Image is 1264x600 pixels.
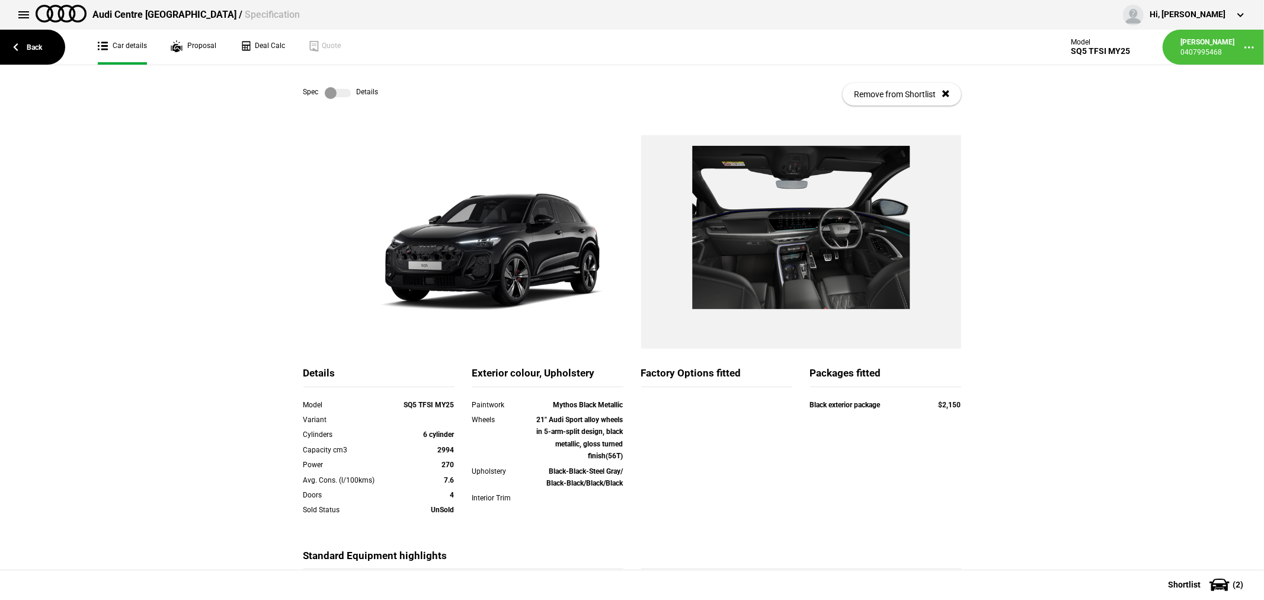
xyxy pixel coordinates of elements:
div: Cylinders [303,429,394,441]
div: Details [303,366,455,387]
span: Shortlist [1168,580,1201,589]
div: Interior Trim [472,492,533,504]
div: Upholstery [472,465,533,477]
strong: Black-Black-Steel Gray/ Black-Black/Black/Black [547,467,623,487]
div: 0407995468 [1180,47,1234,58]
div: Doors [303,489,394,501]
a: Car details [98,30,147,65]
strong: SQ5 TFSI MY25 [404,401,455,409]
strong: Black exterior package [810,401,881,409]
div: Spec Details [303,87,379,99]
span: ( 2 ) [1233,580,1243,589]
div: Packages fitted [810,366,961,387]
div: Hi, [PERSON_NAME] [1150,9,1225,21]
button: Remove from Shortlist [843,83,961,106]
div: Power [303,459,394,471]
div: Audi Centre [GEOGRAPHIC_DATA] / [92,8,300,21]
strong: 4 [450,491,455,499]
div: Exterior colour, Upholstery [472,366,623,387]
div: Sold Status [303,504,394,516]
strong: Mythos Black Metallic [553,401,623,409]
div: Model [1071,38,1130,46]
a: Proposal [171,30,216,65]
div: Standard Equipment highlights [303,549,623,570]
div: Factory Options fitted [641,366,792,387]
div: Paintwork [472,399,533,411]
button: Shortlist(2) [1150,570,1264,599]
button: ... [1234,33,1264,62]
div: [PERSON_NAME] [1180,37,1234,47]
strong: $2,150 [939,401,961,409]
span: Specification [245,9,300,20]
div: Variant [303,414,394,426]
strong: 7.6 [444,476,455,484]
strong: 6 cylinder [424,430,455,439]
strong: UnSold [431,506,455,514]
div: Wheels [472,414,533,426]
a: [PERSON_NAME]0407995468 [1180,37,1234,58]
strong: 21" Audi Sport alloy wheels in 5-arm-split design, black metallic, gloss turned finish(56T) [537,416,623,460]
div: Model [303,399,394,411]
div: Capacity cm3 [303,444,394,456]
img: audi.png [36,5,87,23]
div: Avg. Cons. (l/100kms) [303,474,394,486]
div: SQ5 TFSI MY25 [1071,46,1130,56]
strong: 270 [442,461,455,469]
a: Deal Calc [240,30,285,65]
strong: 2994 [438,446,455,454]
